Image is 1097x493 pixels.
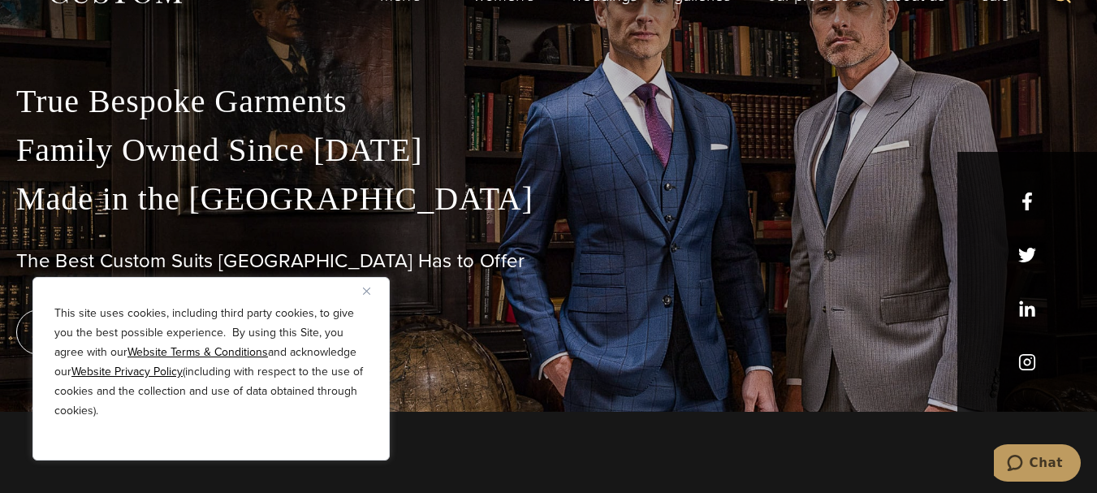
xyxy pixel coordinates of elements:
[363,288,370,295] img: Close
[71,363,183,380] a: Website Privacy Policy
[994,444,1081,485] iframe: Opens a widget where you can chat to one of our agents
[16,309,244,355] a: book an appointment
[16,77,1081,223] p: True Bespoke Garments Family Owned Since [DATE] Made in the [GEOGRAPHIC_DATA]
[16,249,1081,273] h1: The Best Custom Suits [GEOGRAPHIC_DATA] Has to Offer
[127,344,268,361] a: Website Terms & Conditions
[54,304,368,421] p: This site uses cookies, including third party cookies, to give you the best possible experience. ...
[363,281,382,301] button: Close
